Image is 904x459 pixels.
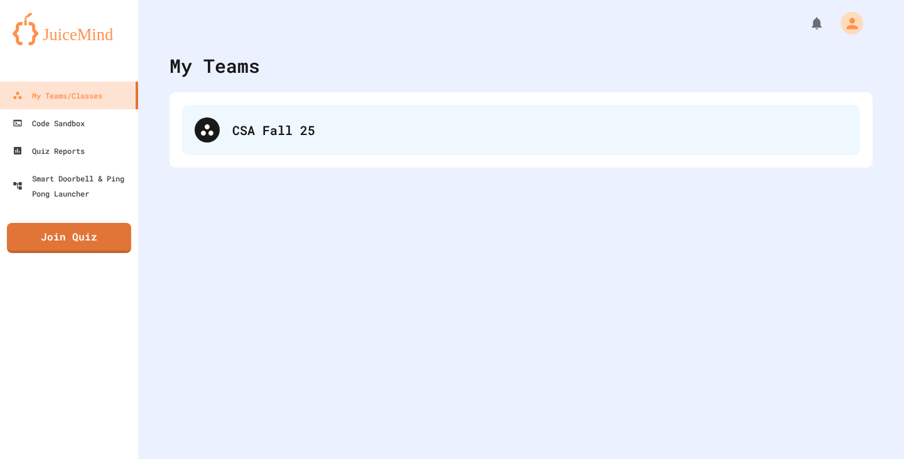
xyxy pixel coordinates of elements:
a: Join Quiz [7,223,131,253]
div: Quiz Reports [13,143,85,158]
div: Code Sandbox [13,116,85,131]
div: My Account [827,9,866,38]
div: My Notifications [786,13,827,34]
div: CSA Fall 25 [232,121,847,139]
div: CSA Fall 25 [182,105,860,155]
div: Smart Doorbell & Ping Pong Launcher [13,171,133,201]
div: My Teams/Classes [13,88,102,103]
div: My Teams [169,51,260,80]
img: logo-orange.svg [13,13,126,45]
